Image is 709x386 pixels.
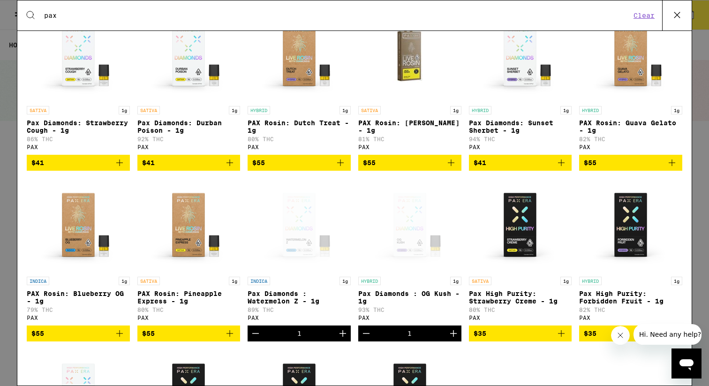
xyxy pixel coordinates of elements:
[358,290,461,305] p: Pax Diamonds : OG Kush - 1g
[27,178,130,325] a: Open page for PAX Rosin: Blueberry OG - 1g from PAX
[137,119,241,134] p: Pax Diamonds: Durban Poison - 1g
[671,106,682,114] p: 1g
[358,8,461,155] a: Open page for PAX Rosin: Jack Herer - 1g from PAX
[579,178,682,325] a: Open page for Pax High Purity: Forbidden Fruit - 1g from PAX
[445,325,461,341] button: Increment
[27,315,130,321] div: PAX
[137,315,241,321] div: PAX
[27,144,130,150] div: PAX
[137,325,241,341] button: Add to bag
[339,106,351,114] p: 1g
[579,307,682,313] p: 82% THC
[27,307,130,313] p: 79% THC
[31,159,44,167] span: $41
[358,144,461,150] div: PAX
[31,178,125,272] img: PAX - PAX Rosin: Blueberry OG - 1g
[469,277,491,285] p: SATIVA
[248,325,264,341] button: Decrement
[358,315,461,321] div: PAX
[137,277,160,285] p: SATIVA
[474,159,486,167] span: $41
[560,106,572,114] p: 1g
[137,290,241,305] p: PAX Rosin: Pineapple Express - 1g
[358,307,461,313] p: 93% THC
[473,8,567,101] img: PAX - Pax Diamonds: Sunset Sherbet - 1g
[252,8,346,101] img: PAX - PAX Rosin: Dutch Treat - 1g
[579,106,602,114] p: HYBRID
[137,136,241,142] p: 92% THC
[44,11,631,20] input: Search for products & categories
[119,277,130,285] p: 1g
[248,307,351,313] p: 89% THC
[27,106,49,114] p: SATIVA
[358,277,381,285] p: HYBRID
[469,307,572,313] p: 80% THC
[248,155,351,171] button: Add to bag
[469,119,572,134] p: Pax Diamonds: Sunset Sherbet - 1g
[579,144,682,150] div: PAX
[137,178,241,325] a: Open page for PAX Rosin: Pineapple Express - 1g from PAX
[469,178,572,325] a: Open page for Pax High Purity: Strawberry Creme - 1g from PAX
[473,178,567,272] img: PAX - Pax High Purity: Strawberry Creme - 1g
[358,106,381,114] p: SATIVA
[611,326,630,345] iframe: Close message
[358,136,461,142] p: 81% THC
[248,119,351,134] p: PAX Rosin: Dutch Treat - 1g
[474,330,486,337] span: $35
[584,330,596,337] span: $35
[339,277,351,285] p: 1g
[248,144,351,150] div: PAX
[469,155,572,171] button: Add to bag
[137,106,160,114] p: SATIVA
[137,155,241,171] button: Add to bag
[450,277,461,285] p: 1g
[634,324,701,345] iframe: Message from company
[31,330,44,337] span: $55
[27,136,130,142] p: 86% THC
[631,11,657,20] button: Clear
[358,178,461,325] a: Open page for Pax Diamonds : OG Kush - 1g from PAX
[363,8,457,101] img: PAX - PAX Rosin: Jack Herer - 1g
[229,106,240,114] p: 1g
[248,315,351,321] div: PAX
[579,290,682,305] p: Pax High Purity: Forbidden Fruit - 1g
[137,8,241,155] a: Open page for Pax Diamonds: Durban Poison - 1g from PAX
[469,136,572,142] p: 94% THC
[584,178,678,272] img: PAX - Pax High Purity: Forbidden Fruit - 1g
[248,277,270,285] p: INDICA
[579,315,682,321] div: PAX
[579,136,682,142] p: 82% THC
[27,8,130,155] a: Open page for Pax Diamonds: Strawberry Cough - 1g from PAX
[297,330,302,337] div: 1
[579,119,682,134] p: PAX Rosin: Guava Gelato - 1g
[469,144,572,150] div: PAX
[579,8,682,155] a: Open page for PAX Rosin: Guava Gelato - 1g from PAX
[579,155,682,171] button: Add to bag
[560,277,572,285] p: 1g
[142,8,235,101] img: PAX - Pax Diamonds: Durban Poison - 1g
[27,277,49,285] p: INDICA
[248,136,351,142] p: 80% THC
[229,277,240,285] p: 1g
[671,348,701,378] iframe: Button to launch messaging window
[469,290,572,305] p: Pax High Purity: Strawberry Creme - 1g
[119,106,130,114] p: 1g
[584,159,596,167] span: $55
[450,106,461,114] p: 1g
[248,178,351,325] a: Open page for Pax Diamonds : Watermelon Z - 1g from PAX
[27,155,130,171] button: Add to bag
[142,159,155,167] span: $41
[469,315,572,321] div: PAX
[358,119,461,134] p: PAX Rosin: [PERSON_NAME] - 1g
[27,325,130,341] button: Add to bag
[579,325,682,341] button: Add to bag
[137,144,241,150] div: PAX
[27,290,130,305] p: PAX Rosin: Blueberry OG - 1g
[469,8,572,155] a: Open page for Pax Diamonds: Sunset Sherbet - 1g from PAX
[248,8,351,155] a: Open page for PAX Rosin: Dutch Treat - 1g from PAX
[358,155,461,171] button: Add to bag
[142,178,235,272] img: PAX - PAX Rosin: Pineapple Express - 1g
[469,325,572,341] button: Add to bag
[584,8,678,101] img: PAX - PAX Rosin: Guava Gelato - 1g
